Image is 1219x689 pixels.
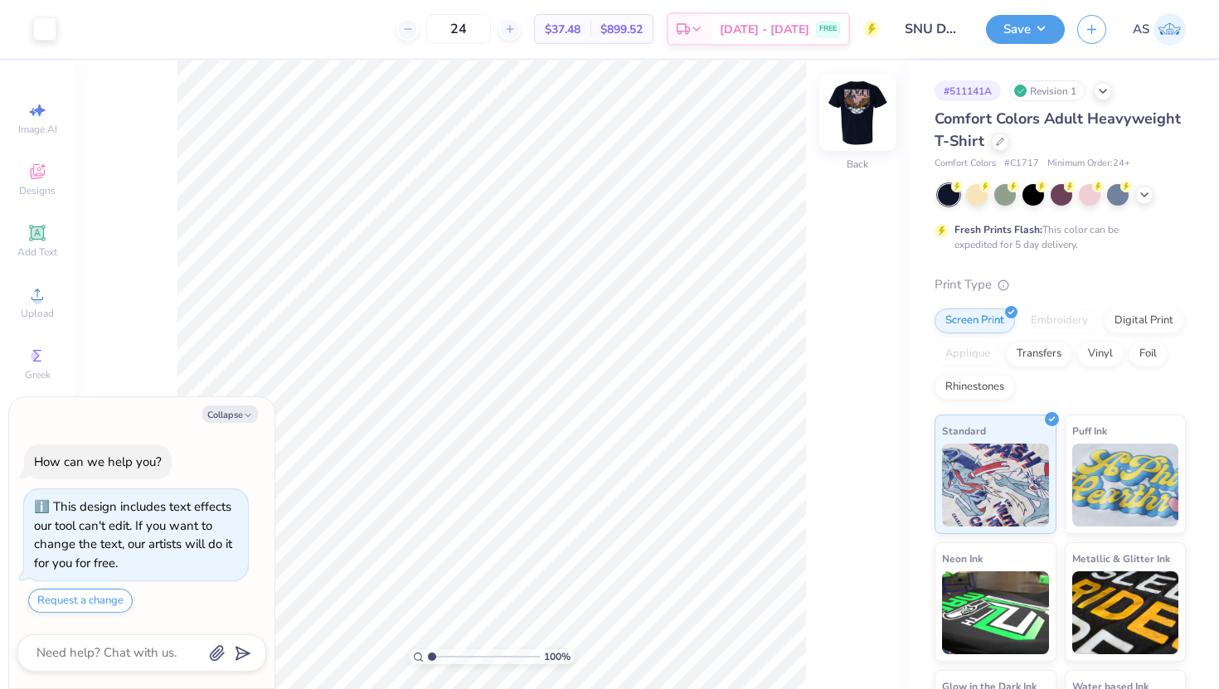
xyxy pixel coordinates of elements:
span: Image AI [18,123,57,136]
div: Foil [1129,342,1168,366]
button: Collapse [202,405,258,423]
span: [DATE] - [DATE] [720,21,809,38]
button: Save [986,15,1065,44]
div: Embroidery [1020,308,1099,333]
span: $37.48 [545,21,580,38]
input: – – [426,14,491,44]
div: Transfers [1006,342,1072,366]
span: Neon Ink [942,550,983,567]
span: $899.52 [600,21,643,38]
div: Screen Print [935,308,1015,333]
span: 100 % [544,649,571,664]
span: Minimum Order: 24 + [1047,157,1130,171]
div: Applique [935,342,1001,366]
img: Neon Ink [942,571,1049,654]
span: Upload [21,307,54,320]
span: Designs [19,184,56,197]
img: Standard [942,444,1049,526]
div: This design includes text effects our tool can't edit. If you want to change the text, our artist... [34,498,232,571]
span: Metallic & Glitter Ink [1072,550,1170,567]
div: This color can be expedited for 5 day delivery. [954,222,1158,252]
span: Puff Ink [1072,422,1107,439]
span: FREE [819,23,837,35]
span: Comfort Colors Adult Heavyweight T-Shirt [935,109,1181,151]
strong: Fresh Prints Flash: [954,223,1042,236]
img: Back [824,80,891,146]
span: # C1717 [1004,157,1039,171]
img: Ayla Schmanke [1153,13,1186,46]
span: Add Text [17,245,57,259]
span: Comfort Colors [935,157,996,171]
span: AS [1133,20,1149,39]
div: Rhinestones [935,375,1015,400]
div: Revision 1 [1009,80,1085,101]
div: How can we help you? [34,454,162,470]
div: Back [847,157,868,172]
div: Print Type [935,275,1186,294]
div: # 511141A [935,80,1001,101]
div: Digital Print [1104,308,1184,333]
input: Untitled Design [892,12,974,46]
button: Request a change [28,589,133,613]
a: AS [1133,13,1186,46]
span: Greek [25,368,51,381]
span: Standard [942,422,986,439]
img: Metallic & Glitter Ink [1072,571,1179,654]
img: Puff Ink [1072,444,1179,526]
div: Vinyl [1077,342,1124,366]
